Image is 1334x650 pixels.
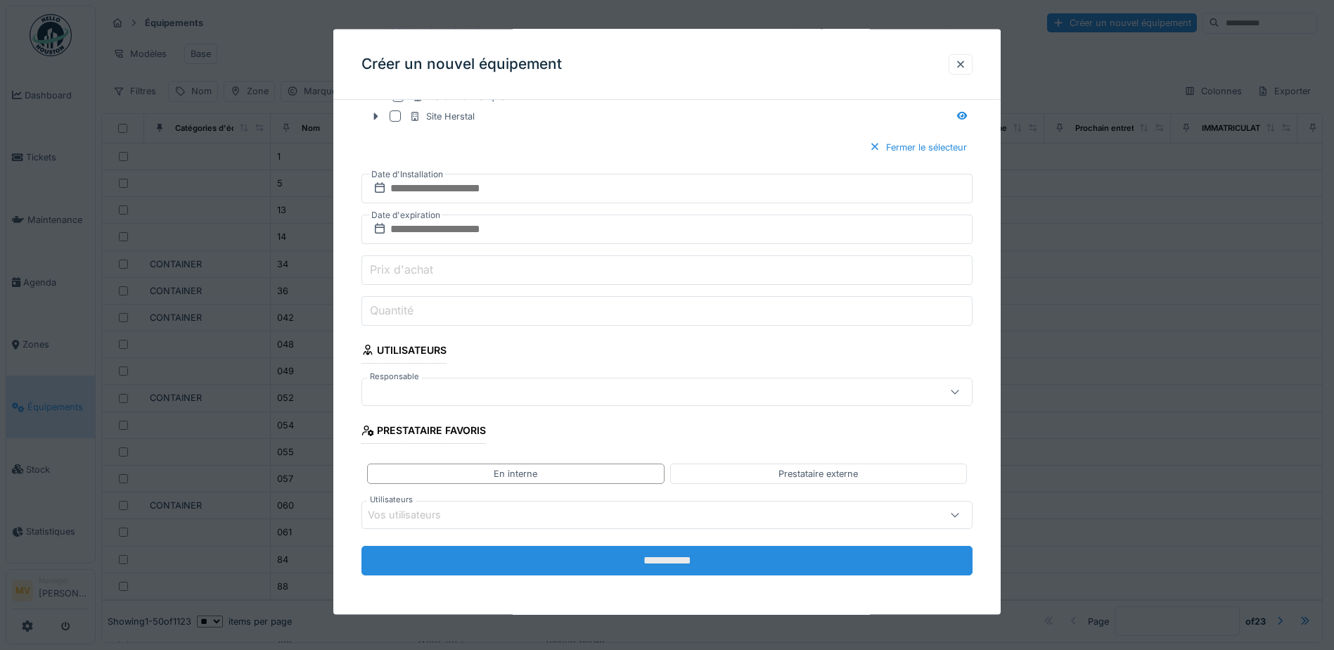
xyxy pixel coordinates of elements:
[412,89,505,103] div: Parc informatique
[778,467,858,480] div: Prestataire externe
[367,302,416,319] label: Quantité
[361,419,486,443] div: Prestataire favoris
[494,467,537,480] div: En interne
[370,207,442,222] label: Date d'expiration
[361,339,447,363] div: Utilisateurs
[367,370,422,382] label: Responsable
[864,137,973,156] div: Fermer le sélecteur
[368,507,461,523] div: Vos utilisateurs
[367,494,416,506] label: Utilisateurs
[361,56,562,73] h3: Créer un nouvel équipement
[367,261,436,278] label: Prix d'achat
[370,166,444,181] label: Date d'Installation
[409,109,475,122] div: Site Herstal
